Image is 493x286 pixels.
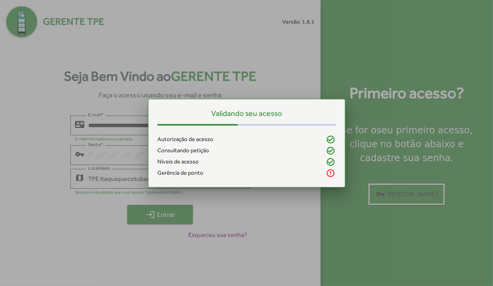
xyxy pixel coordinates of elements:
[158,157,199,166] span: Níveis de acesso
[158,109,336,118] h5: Validando seu acesso
[326,135,336,144] mat-icon: check_circle_outline
[158,135,214,144] span: Autorização de acesso
[326,146,336,155] mat-icon: check_circle_outline
[158,169,204,177] span: Gerência de ponto
[326,169,336,178] mat-icon: error_outline
[326,157,336,167] mat-icon: check_circle_outline
[158,146,210,155] span: Consultando petição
